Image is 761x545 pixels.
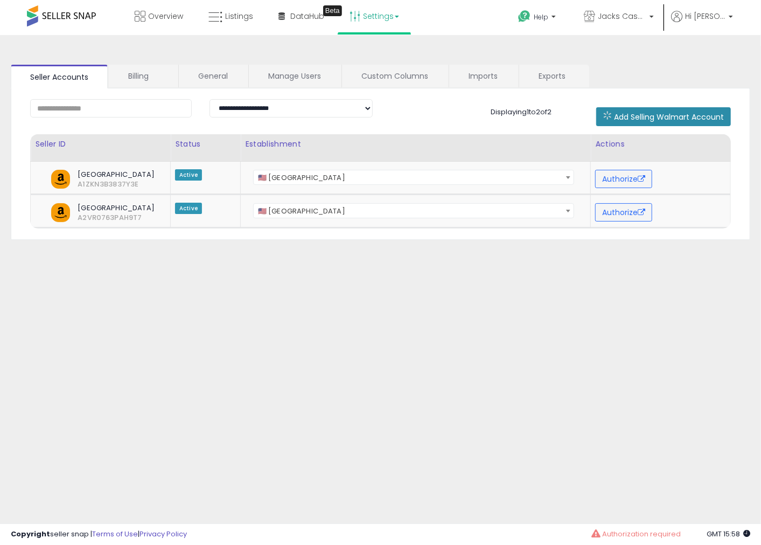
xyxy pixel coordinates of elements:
[342,65,448,87] a: Custom Columns
[69,170,146,180] span: [GEOGRAPHIC_DATA]
[595,203,652,222] button: Authorize
[509,2,567,35] a: Help
[69,213,86,223] span: A2VR0763PAH9T7
[253,203,574,218] span: 🇺🇸 United States
[253,170,574,185] span: 🇺🇸 United States
[596,107,731,126] button: Add Selling Walmart Account
[225,11,253,22] span: Listings
[249,65,340,87] a: Manage Users
[519,65,588,87] a: Exports
[175,203,202,214] span: Active
[245,139,586,150] div: Establishment
[671,11,733,35] a: Hi [PERSON_NAME]
[109,65,177,87] a: Billing
[175,139,236,150] div: Status
[69,180,86,189] span: A1ZKN3B3837Y3E
[598,11,646,22] span: Jacks Cases & [PERSON_NAME]'s Closet
[254,170,574,185] span: 🇺🇸 United States
[685,11,725,22] span: Hi [PERSON_NAME]
[518,10,531,23] i: Get Help
[534,12,548,22] span: Help
[595,170,652,188] button: Authorize
[491,107,551,117] span: Displaying 1 to 2 of 2
[595,139,726,150] div: Actions
[51,170,70,189] img: amazon.png
[11,65,108,88] a: Seller Accounts
[175,169,202,181] span: Active
[179,65,247,87] a: General
[614,112,724,122] span: Add Selling Walmart Account
[254,204,574,219] span: 🇺🇸 United States
[323,5,342,16] div: Tooltip anchor
[148,11,183,22] span: Overview
[35,139,166,150] div: Seller ID
[449,65,518,87] a: Imports
[290,11,324,22] span: DataHub
[69,203,146,213] span: [GEOGRAPHIC_DATA]
[51,203,70,222] img: amazon.png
